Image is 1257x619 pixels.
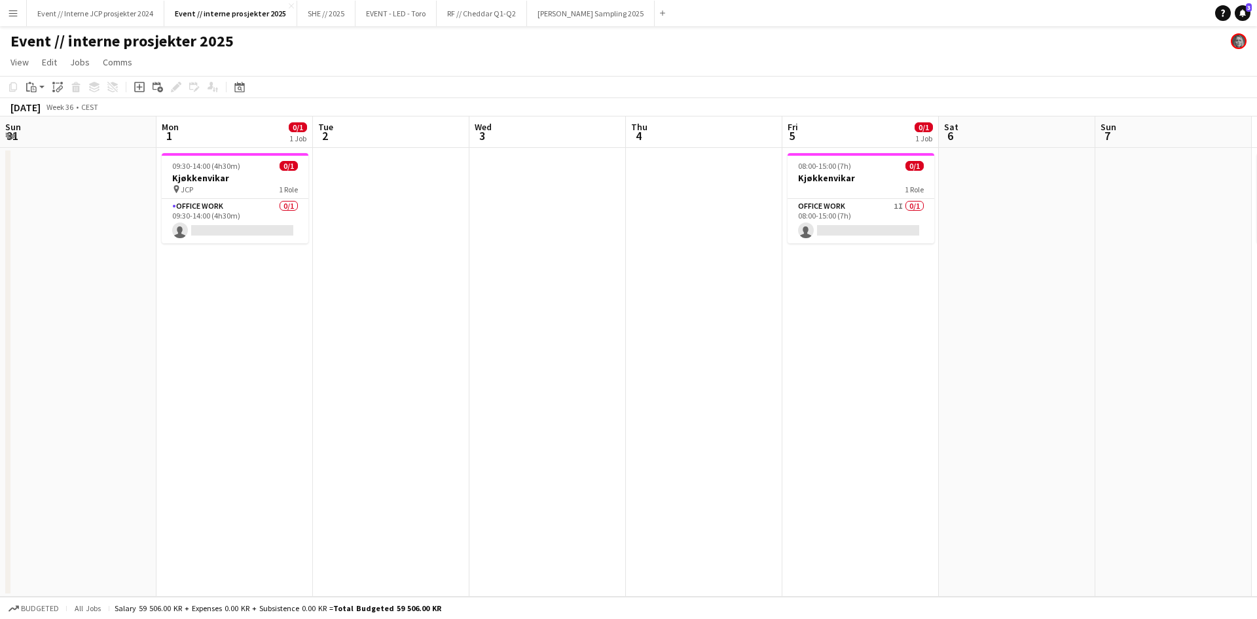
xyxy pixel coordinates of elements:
[788,172,934,184] h3: Kjøkkenvikar
[98,54,137,71] a: Comms
[103,56,132,68] span: Comms
[629,128,647,143] span: 4
[43,102,76,112] span: Week 36
[289,133,306,143] div: 1 Job
[160,128,179,143] span: 1
[437,1,527,26] button: RF // Cheddar Q1-Q2
[316,128,333,143] span: 2
[527,1,655,26] button: [PERSON_NAME] Sampling 2025
[3,128,21,143] span: 31
[162,153,308,243] app-job-card: 09:30-14:00 (4h30m)0/1Kjøkkenvikar JCP1 RoleOffice work0/109:30-14:00 (4h30m)
[318,121,333,133] span: Tue
[164,1,297,26] button: Event // interne prosjekter 2025
[355,1,437,26] button: EVENT - LED - Toro
[27,1,164,26] button: Event // Interne JCP prosjekter 2024
[5,54,34,71] a: View
[279,185,298,194] span: 1 Role
[1101,121,1116,133] span: Sun
[788,153,934,243] app-job-card: 08:00-15:00 (7h)0/1Kjøkkenvikar1 RoleOffice work1I0/108:00-15:00 (7h)
[798,161,851,171] span: 08:00-15:00 (7h)
[162,199,308,243] app-card-role: Office work0/109:30-14:00 (4h30m)
[10,56,29,68] span: View
[942,128,958,143] span: 6
[786,128,798,143] span: 5
[289,122,307,132] span: 0/1
[162,172,308,184] h3: Kjøkkenvikar
[905,161,924,171] span: 0/1
[70,56,90,68] span: Jobs
[473,128,492,143] span: 3
[915,122,933,132] span: 0/1
[162,121,179,133] span: Mon
[5,121,21,133] span: Sun
[1246,3,1252,12] span: 3
[280,161,298,171] span: 0/1
[631,121,647,133] span: Thu
[297,1,355,26] button: SHE // 2025
[172,161,240,171] span: 09:30-14:00 (4h30m)
[788,199,934,243] app-card-role: Office work1I0/108:00-15:00 (7h)
[10,101,41,114] div: [DATE]
[21,604,59,613] span: Budgeted
[72,603,103,613] span: All jobs
[181,185,193,194] span: JCP
[65,54,95,71] a: Jobs
[944,121,958,133] span: Sat
[81,102,98,112] div: CEST
[10,31,234,51] h1: Event // interne prosjekter 2025
[115,603,441,613] div: Salary 59 506.00 KR + Expenses 0.00 KR + Subsistence 0.00 KR =
[7,601,61,616] button: Budgeted
[905,185,924,194] span: 1 Role
[1231,33,1247,49] app-user-avatar: Julie Minken
[788,121,798,133] span: Fri
[333,603,441,613] span: Total Budgeted 59 506.00 KR
[1235,5,1250,21] a: 3
[37,54,62,71] a: Edit
[42,56,57,68] span: Edit
[475,121,492,133] span: Wed
[1099,128,1116,143] span: 7
[915,133,932,143] div: 1 Job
